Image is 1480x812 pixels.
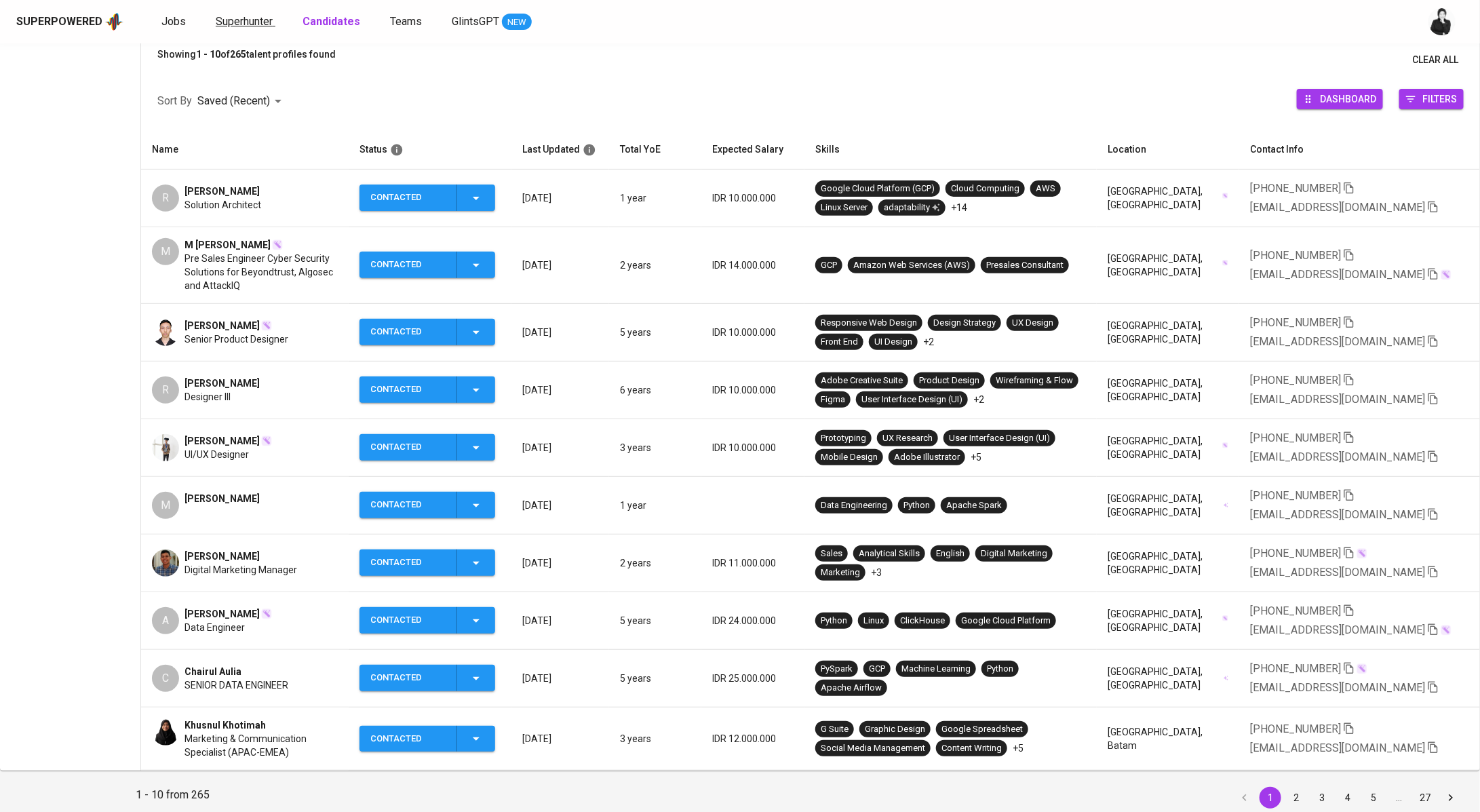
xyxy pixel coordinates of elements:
div: Design Strategy [933,317,996,330]
div: Social Media Management [821,742,925,755]
th: Status [349,130,511,170]
p: 3 years [620,441,690,455]
a: GlintsGPT NEW [452,14,532,31]
p: +5 [1013,741,1024,755]
div: Responsive Web Design [821,317,917,330]
span: Superhunter [216,15,273,28]
p: +14 [951,201,967,214]
img: 6eb899b56ce2bae9359b2eaaf32f1583.jpeg [152,434,179,461]
div: Contacted [371,492,446,518]
div: A [152,607,179,634]
div: Contacted [371,185,446,211]
span: [PERSON_NAME] [184,492,260,505]
span: [PHONE_NUMBER] [1250,431,1341,444]
span: [EMAIL_ADDRESS][DOMAIN_NAME] [1250,741,1425,754]
th: Location [1097,130,1239,170]
span: [PERSON_NAME] [184,185,260,198]
span: [PERSON_NAME] [184,607,260,621]
div: Python [903,499,930,512]
p: [DATE] [522,326,598,339]
div: Contacted [371,376,446,403]
div: Contacted [371,434,446,461]
div: AWS [1036,182,1055,195]
span: [PHONE_NUMBER] [1250,489,1341,502]
div: Content Writing [941,742,1002,755]
p: [DATE] [522,441,598,455]
span: [EMAIL_ADDRESS][DOMAIN_NAME] [1250,623,1425,636]
b: Candidates [303,15,360,28]
p: Saved (Recent) [197,93,270,109]
div: User Interface Design (UI) [949,432,1050,445]
p: [DATE] [522,499,598,512]
img: app logo [105,12,123,32]
button: Go to page 3 [1311,787,1333,809]
button: Contacted [359,607,495,634]
div: Contacted [371,549,446,576]
span: [PHONE_NUMBER] [1250,316,1341,329]
p: IDR 25.000.000 [712,672,794,685]
div: Contacted [371,607,446,634]
span: [EMAIL_ADDRESS][DOMAIN_NAME] [1250,450,1425,463]
span: Marketing & Communication Specialist (APAC-EMEA) [184,732,338,759]
div: Contacted [371,726,446,752]
button: Contacted [359,665,495,691]
img: aadf48194929ddf635bf5b4c8449825c.jpg [152,319,179,346]
button: page 1 [1260,787,1281,809]
div: Contacted [371,252,446,278]
div: Presales Consultant [986,259,1064,272]
span: UI/UX Designer [184,448,249,461]
span: [EMAIL_ADDRESS][DOMAIN_NAME] [1250,268,1425,281]
div: [GEOGRAPHIC_DATA], Batam [1108,725,1228,752]
div: Apache Spark [946,499,1002,512]
span: [PHONE_NUMBER] [1250,662,1341,675]
div: Contacted [371,665,446,691]
div: [GEOGRAPHIC_DATA], [GEOGRAPHIC_DATA] [1108,607,1228,634]
p: 5 years [620,672,690,685]
p: [DATE] [522,556,598,570]
span: [PHONE_NUMBER] [1250,722,1341,735]
div: User Interface Design (UI) [861,393,962,406]
button: Go to next page [1440,787,1462,809]
div: English [936,547,965,560]
button: Contacted [359,252,495,278]
span: [EMAIL_ADDRESS][DOMAIN_NAME] [1250,566,1425,579]
button: Contacted [359,319,495,345]
div: Superpowered [16,14,102,30]
div: [GEOGRAPHIC_DATA], [GEOGRAPHIC_DATA] [1108,319,1228,346]
button: Go to page 4 [1337,787,1359,809]
div: [GEOGRAPHIC_DATA], [GEOGRAPHIC_DATA] [1108,492,1228,519]
button: Contacted [359,185,495,211]
img: magic_wand.svg [261,436,272,446]
p: IDR 11.000.000 [712,556,794,570]
p: +2 [973,393,984,406]
b: 265 [230,49,246,60]
p: +5 [971,450,981,464]
img: magic_wand.svg [261,320,272,331]
img: magic_wand.svg [1222,260,1229,267]
button: Contacted [359,376,495,403]
div: Adobe Creative Suite [821,374,903,387]
div: Adobe Illustrator [894,451,960,464]
button: Clear All [1407,47,1464,73]
a: Teams [390,14,425,31]
span: SENIOR DATA ENGINEER [184,678,288,692]
th: Expected Salary [701,130,804,170]
span: Data Engineer [184,621,245,634]
p: +3 [871,566,882,579]
div: Sales [821,547,842,560]
div: Graphic Design [865,723,925,736]
span: [PERSON_NAME] [184,434,260,448]
div: Mobile Design [821,451,878,464]
div: Amazon Web Services (AWS) [853,259,970,272]
button: Contacted [359,549,495,576]
div: Linux Server [821,201,868,214]
div: UI Design [874,336,912,349]
div: [GEOGRAPHIC_DATA], [GEOGRAPHIC_DATA] [1108,434,1228,461]
div: M [152,492,179,519]
div: Saved (Recent) [197,89,286,114]
img: magic_wand.svg [272,239,283,250]
p: IDR 10.000.000 [712,441,794,455]
p: 5 years [620,326,690,339]
img: 096861266c208967596ad774d0b7db9e.jpg [152,718,179,746]
button: Contacted [359,492,495,518]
